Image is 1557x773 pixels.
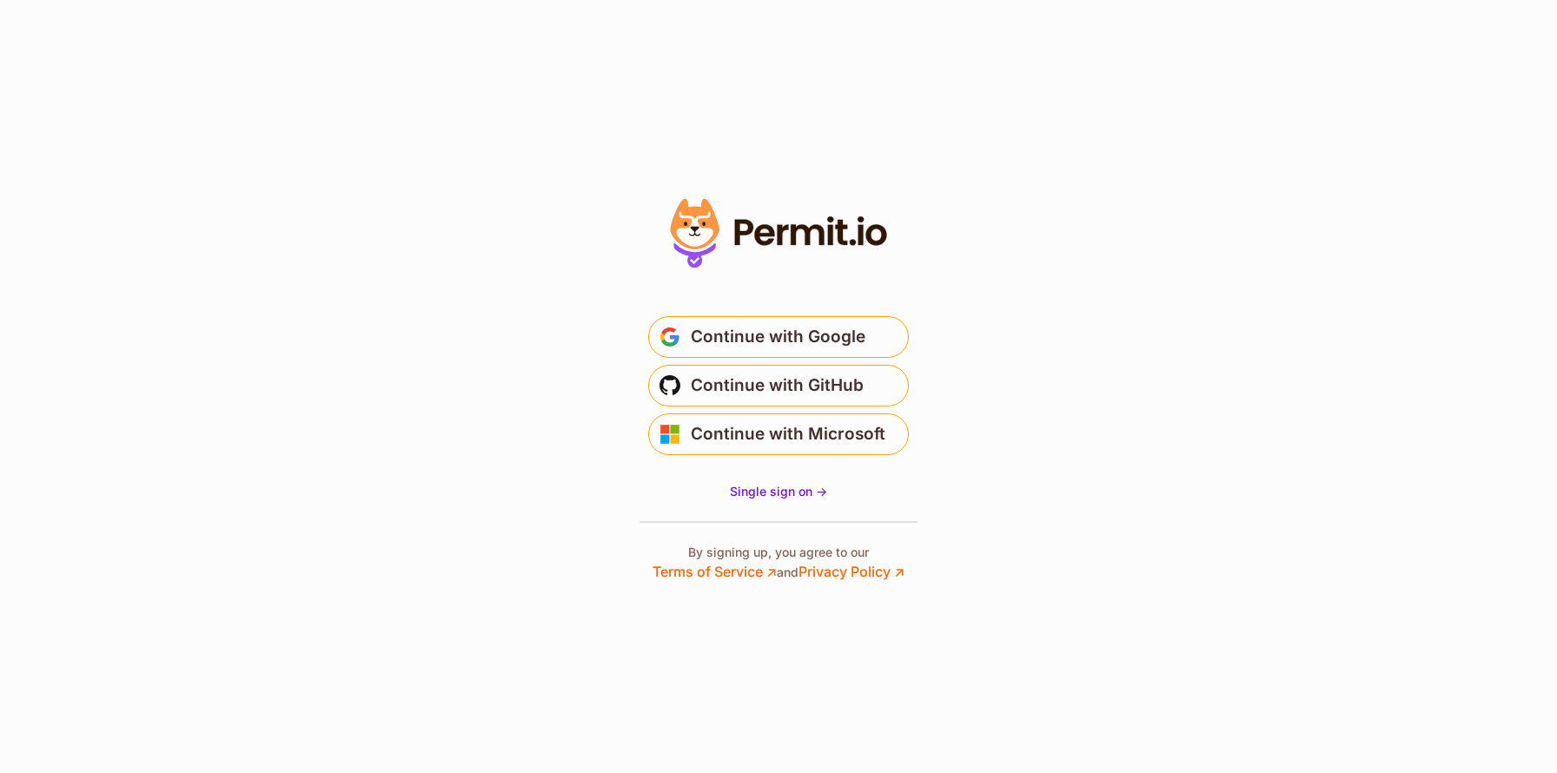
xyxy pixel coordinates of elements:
span: Continue with GitHub [691,372,864,400]
button: Continue with GitHub [648,365,909,406]
button: Continue with Microsoft [648,413,909,455]
span: Single sign on -> [730,484,827,499]
a: Single sign on -> [730,483,827,500]
a: Terms of Service ↗ [653,563,777,580]
p: By signing up, you agree to our and [653,544,904,582]
span: Continue with Google [691,323,865,351]
button: Continue with Google [648,316,909,358]
a: Privacy Policy ↗ [798,563,904,580]
span: Continue with Microsoft [691,420,885,448]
